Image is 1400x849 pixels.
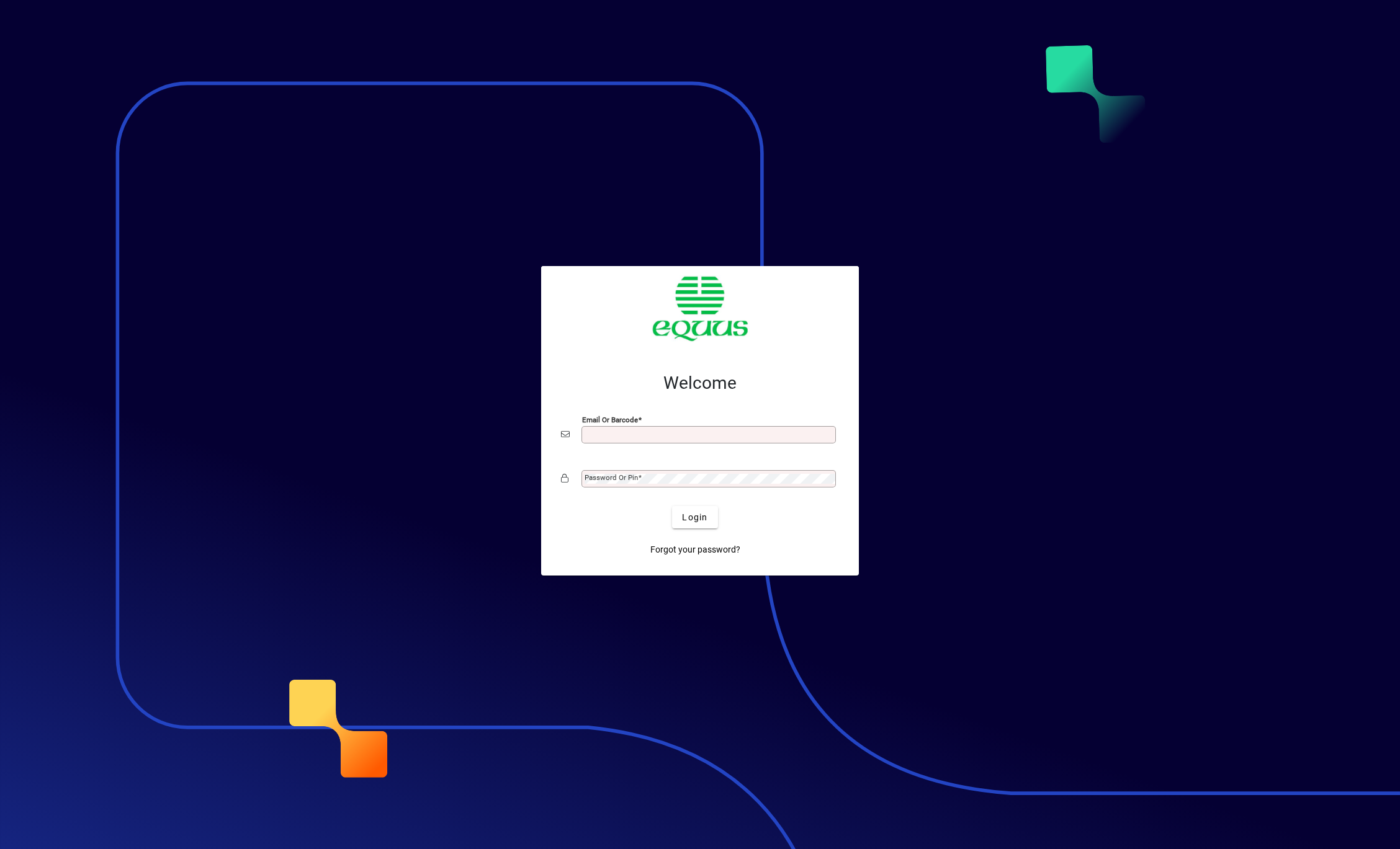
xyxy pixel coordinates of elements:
span: Forgot your password? [650,543,740,556]
a: Forgot your password? [645,538,745,561]
span: Login [682,511,707,524]
mat-label: Email or Barcode [582,416,638,424]
mat-label: Password or Pin [585,473,638,482]
h2: Welcome [561,373,839,394]
button: Login [672,506,717,528]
